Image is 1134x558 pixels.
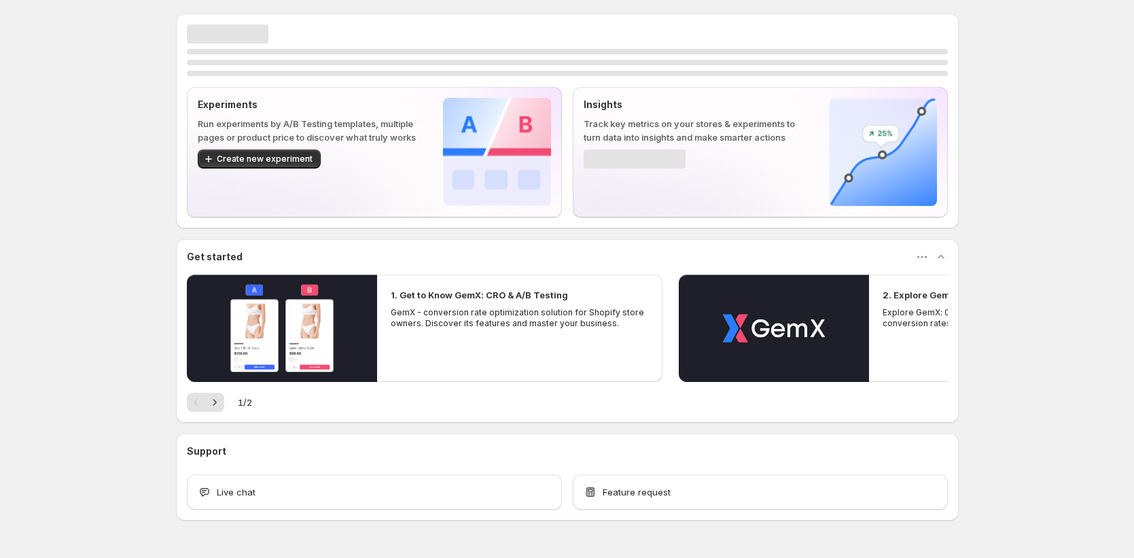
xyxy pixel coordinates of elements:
[187,393,224,412] nav: Pagination
[238,396,252,409] span: 1 / 2
[187,275,377,382] button: Play video
[443,98,551,206] img: Experiments
[391,288,568,302] h2: 1. Get to Know GemX: CRO & A/B Testing
[584,98,807,111] p: Insights
[198,150,321,169] button: Create new experiment
[198,117,421,144] p: Run experiments by A/B Testing templates, multiple pages or product price to discover what truly ...
[198,98,421,111] p: Experiments
[584,117,807,144] p: Track key metrics on your stores & experiments to turn data into insights and make smarter actions
[217,154,313,164] span: Create new experiment
[679,275,869,382] button: Play video
[829,98,937,206] img: Insights
[391,307,649,329] p: GemX - conversion rate optimization solution for Shopify store owners. Discover its features and ...
[205,393,224,412] button: Next
[883,288,1093,302] h2: 2. Explore GemX: CRO & A/B Testing Use Cases
[217,485,255,499] span: Live chat
[187,250,243,264] h3: Get started
[603,485,671,499] span: Feature request
[187,444,226,458] h3: Support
